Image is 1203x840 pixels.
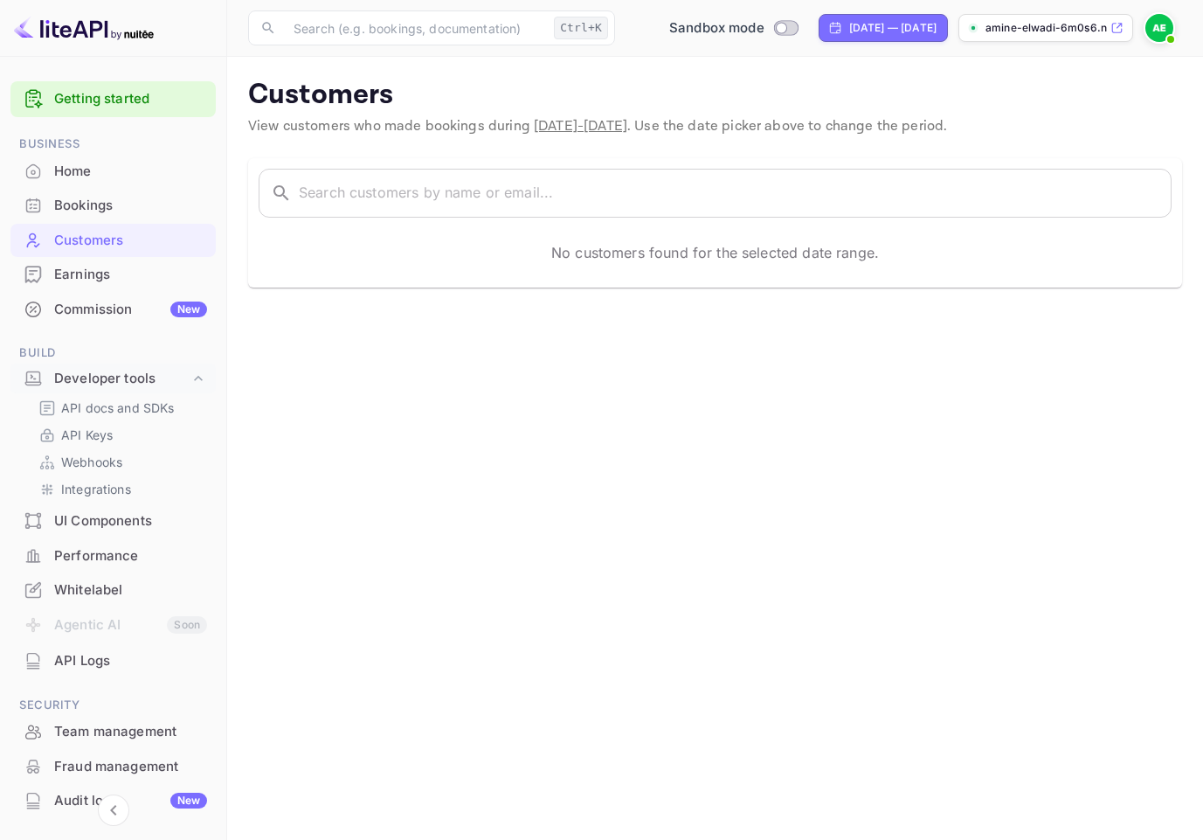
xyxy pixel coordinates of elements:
a: Integrations [38,480,202,498]
div: Whitelabel [10,573,216,607]
div: Team management [10,715,216,749]
input: Search (e.g. bookings, documentation) [283,10,547,45]
a: Customers [10,224,216,256]
span: Business [10,135,216,154]
div: API Logs [54,651,207,671]
a: Audit logsNew [10,784,216,816]
div: Customers [54,231,207,251]
div: Earnings [54,265,207,285]
span: View customers who made bookings during . Use the date picker above to change the period. [248,117,947,135]
div: Fraud management [10,750,216,784]
div: Developer tools [10,364,216,394]
div: Commission [54,300,207,320]
span: Security [10,696,216,715]
div: Bookings [54,196,207,216]
a: API docs and SDKs [38,399,202,417]
p: Customers [248,78,1182,113]
span: [DATE] - [DATE] [534,117,627,135]
a: Getting started [54,89,207,109]
div: Performance [54,546,207,566]
a: API Logs [10,644,216,677]
div: Switch to Production mode [662,18,805,38]
div: Whitelabel [54,580,207,600]
img: Amine ELWADI [1145,14,1173,42]
p: API docs and SDKs [61,399,175,417]
div: Team management [54,722,207,742]
div: Fraud management [54,757,207,777]
p: amine-elwadi-6m0s6.nui... [985,20,1107,36]
div: UI Components [10,504,216,538]
div: Home [54,162,207,182]
div: UI Components [54,511,207,531]
a: Fraud management [10,750,216,782]
div: Webhooks [31,449,209,475]
p: API Keys [61,426,113,444]
div: Audit logs [54,791,207,811]
div: Earnings [10,258,216,292]
p: Webhooks [61,453,122,471]
a: API Keys [38,426,202,444]
a: Whitelabel [10,573,216,606]
div: Home [10,155,216,189]
div: Integrations [31,476,209,502]
div: New [170,302,207,317]
img: LiteAPI logo [14,14,154,42]
div: [DATE] — [DATE] [849,20,937,36]
div: Getting started [10,81,216,117]
div: Performance [10,539,216,573]
div: CommissionNew [10,293,216,327]
span: Sandbox mode [669,18,764,38]
div: Ctrl+K [554,17,608,39]
div: API Logs [10,644,216,678]
div: API docs and SDKs [31,395,209,420]
p: No customers found for the selected date range. [551,242,879,263]
div: Audit logsNew [10,784,216,818]
button: Collapse navigation [98,795,129,826]
div: Bookings [10,189,216,223]
a: Bookings [10,189,216,221]
a: UI Components [10,504,216,537]
a: Home [10,155,216,187]
a: Team management [10,715,216,747]
span: Build [10,344,216,363]
p: Integrations [61,480,131,498]
div: Developer tools [54,369,190,389]
a: Webhooks [38,453,202,471]
a: CommissionNew [10,293,216,325]
div: API Keys [31,422,209,448]
a: Performance [10,539,216,572]
a: Earnings [10,258,216,290]
div: New [170,793,207,809]
div: Customers [10,224,216,258]
input: Search customers by name or email... [299,169,1172,218]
